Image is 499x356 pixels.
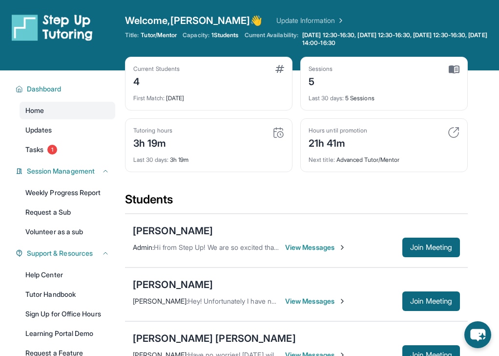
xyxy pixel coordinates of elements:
[285,243,346,252] span: View Messages
[272,127,284,138] img: card
[25,145,43,155] span: Tasks
[338,297,346,305] img: Chevron-Right
[133,332,296,345] div: [PERSON_NAME] [PERSON_NAME]
[410,298,452,304] span: Join Meeting
[133,73,180,89] div: 4
[133,156,168,163] span: Last 30 days :
[309,134,367,150] div: 21h 41m
[335,16,345,25] img: Chevron Right
[133,297,188,305] span: [PERSON_NAME] :
[309,65,333,73] div: Sessions
[309,127,367,134] div: Hours until promotion
[448,127,459,138] img: card
[302,31,497,47] span: [DATE] 12:30-16:30, [DATE] 12:30-16:30, [DATE] 12:30-16:30, [DATE] 14:00-16:30
[133,278,213,291] div: [PERSON_NAME]
[23,166,109,176] button: Session Management
[309,156,335,163] span: Next title :
[133,243,154,251] span: Admin :
[25,125,52,135] span: Updates
[464,321,491,348] button: chat-button
[27,166,95,176] span: Session Management
[20,286,115,303] a: Tutor Handbook
[402,291,460,311] button: Join Meeting
[276,16,345,25] a: Update Information
[20,102,115,119] a: Home
[20,223,115,241] a: Volunteer as a sub
[12,14,93,41] img: logo
[133,224,213,238] div: [PERSON_NAME]
[309,94,344,102] span: Last 30 days :
[125,31,139,39] span: Title:
[309,150,459,164] div: Advanced Tutor/Mentor
[300,31,499,47] a: [DATE] 12:30-16:30, [DATE] 12:30-16:30, [DATE] 12:30-16:30, [DATE] 14:00-16:30
[20,305,115,323] a: Sign Up for Office Hours
[245,31,298,47] span: Current Availability:
[275,65,284,73] img: card
[410,245,452,250] span: Join Meeting
[133,150,284,164] div: 3h 19m
[133,127,172,134] div: Tutoring hours
[211,31,239,39] span: 1 Students
[309,73,333,89] div: 5
[141,31,177,39] span: Tutor/Mentor
[133,134,172,150] div: 3h 19m
[47,145,57,155] span: 1
[27,248,93,258] span: Support & Resources
[20,141,115,158] a: Tasks1
[20,184,115,201] a: Weekly Progress Report
[23,248,109,258] button: Support & Resources
[183,31,209,39] span: Capacity:
[285,296,346,306] span: View Messages
[20,203,115,221] a: Request a Sub
[20,121,115,139] a: Updates
[309,89,459,102] div: 5 Sessions
[449,65,459,74] img: card
[338,244,346,251] img: Chevron-Right
[133,94,165,102] span: First Match :
[27,84,62,94] span: Dashboard
[23,84,109,94] button: Dashboard
[133,89,284,102] div: [DATE]
[125,192,468,213] div: Students
[125,14,263,27] span: Welcome, [PERSON_NAME] 👋
[133,65,180,73] div: Current Students
[20,325,115,342] a: Learning Portal Demo
[20,266,115,284] a: Help Center
[402,238,460,257] button: Join Meeting
[25,106,44,115] span: Home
